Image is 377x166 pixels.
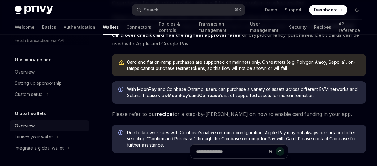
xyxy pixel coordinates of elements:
h5: Global wallets [15,110,46,117]
span: Please refer to our for a step-by-[PERSON_NAME] on how to enable card funding in your app. [112,110,366,118]
div: Search... [144,6,161,14]
a: Overview [10,66,89,78]
a: Transaction management [198,20,243,35]
span: Dashboard [314,7,338,13]
a: Policies & controls [159,20,191,35]
a: Support [285,7,302,13]
span: With MoonPay and Coinbase Onramp, users can purchase a variety of assets across different EVM net... [127,86,360,99]
a: Dashboard [309,5,347,15]
a: Demo [265,7,277,13]
button: Toggle Launch your wallet section [10,131,89,143]
div: Card and fiat on-ramp purchases are supported on mainnets only. On testnets (e.g. Polygon Amoy, S... [127,59,360,71]
button: Open search [132,4,245,15]
button: Send message [276,147,284,156]
svg: Warning [118,60,124,66]
a: Welcome [15,20,35,35]
svg: Info [118,87,124,93]
a: Overview [10,120,89,131]
a: Authentication [64,20,95,35]
a: Wallets [103,20,119,35]
a: Recipes [314,20,331,35]
a: User management [250,20,282,35]
button: Toggle Integrate a global wallet section [10,143,89,154]
button: Toggle Custom setup section [10,89,89,100]
a: Connectors [126,20,151,35]
svg: Info [118,130,124,136]
div: Overview [15,122,35,130]
a: Security [289,20,307,35]
a: recipe [157,111,173,117]
a: API reference [339,20,362,35]
h5: Gas management [15,56,53,63]
a: Setting up sponsorship [10,78,89,89]
a: MoonPay’s [168,93,191,98]
a: Coinbase’s [199,93,224,98]
input: Ask a question... [196,145,266,158]
div: Overview [15,68,35,76]
button: Toggle dark mode [352,5,362,15]
div: Custom setup [15,91,43,98]
img: dark logo [15,6,53,14]
span: Due to known issues with Coinbase’s native on-ramp configuration, Apple Pay may not always be sur... [127,130,360,148]
div: Integrate a global wallet [15,144,64,152]
div: Setting up sponsorship [15,79,62,87]
span: ⌘ K [235,7,241,12]
a: Basics [42,20,56,35]
div: Launch your wallet [15,133,53,141]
